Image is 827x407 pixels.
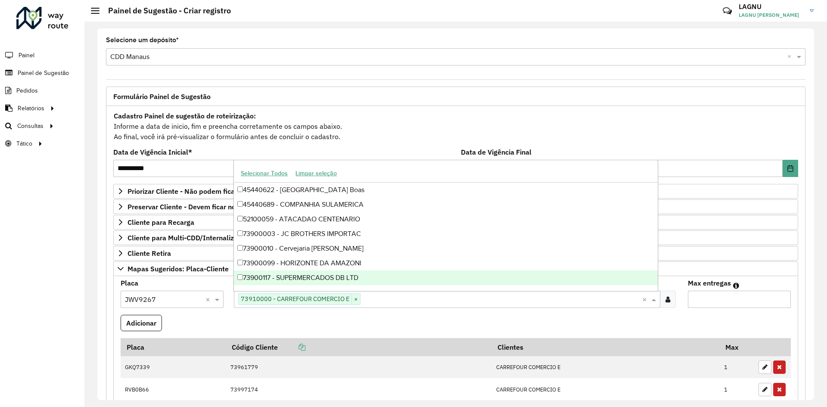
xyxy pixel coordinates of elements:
[226,338,491,356] th: Código Cliente
[106,35,179,45] label: Selecione um depósito
[234,241,657,256] div: 73900010 - Cervejaria [PERSON_NAME]
[113,184,798,199] a: Priorizar Cliente - Não podem ficar no buffer
[720,378,754,401] td: 1
[234,227,657,241] div: 73900003 - JC BROTHERS IMPORTAC
[127,234,249,241] span: Cliente para Multi-CDD/Internalização
[226,356,491,379] td: 73961779
[121,378,226,401] td: RVB0B66
[733,282,739,289] em: Máximo de clientes que serão colocados na mesma rota com os clientes informados
[642,294,650,304] span: Clear all
[234,256,657,270] div: 73900099 - HORIZONTE DA AMAZONI
[127,219,194,226] span: Cliente para Recarga
[127,250,171,257] span: Cliente Retira
[720,356,754,379] td: 1
[17,121,44,130] span: Consultas
[19,51,34,60] span: Painel
[18,68,69,78] span: Painel de Sugestão
[720,338,754,356] th: Max
[239,294,351,304] span: 73910000 - CARREFOUR COMERCIO E
[234,212,657,227] div: 52100059 - ATACADAO CENTENARIO
[739,11,803,19] span: LAGNU [PERSON_NAME]
[292,167,341,180] button: Limpar seleção
[113,147,192,157] label: Data de Vigência Inicial
[461,147,532,157] label: Data de Vigência Final
[127,188,268,195] span: Priorizar Cliente - Não podem ficar no buffer
[783,160,798,177] button: Choose Date
[688,278,731,288] label: Max entregas
[492,338,720,356] th: Clientes
[113,261,798,276] a: Mapas Sugeridos: Placa-Cliente
[127,203,303,210] span: Preservar Cliente - Devem ficar no buffer, não roteirizar
[99,6,231,16] h2: Painel de Sugestão - Criar registro
[127,265,229,272] span: Mapas Sugeridos: Placa-Cliente
[113,93,211,100] span: Formulário Painel de Sugestão
[237,167,292,180] button: Selecionar Todos
[121,315,162,331] button: Adicionar
[226,378,491,401] td: 73997174
[234,183,657,197] div: 45440622 - [GEOGRAPHIC_DATA] Boas
[739,3,803,11] h3: LAGNU
[351,294,360,304] span: ×
[234,197,657,212] div: 45440689 - COMPANHIA SULAMERICA
[718,2,737,20] a: Contato Rápido
[121,338,226,356] th: Placa
[492,378,720,401] td: CARREFOUR COMERCIO E
[113,246,798,261] a: Cliente Retira
[234,270,657,285] div: 73900117 - SUPERMERCADOS DB LTD
[492,356,720,379] td: CARREFOUR COMERCIO E
[278,343,305,351] a: Copiar
[113,110,798,142] div: Informe a data de inicio, fim e preencha corretamente os campos abaixo. Ao final, você irá pré-vi...
[16,139,32,148] span: Tático
[113,230,798,245] a: Cliente para Multi-CDD/Internalização
[205,294,213,304] span: Clear all
[18,104,44,113] span: Relatórios
[121,356,226,379] td: GKQ7339
[233,160,658,291] ng-dropdown-panel: Options list
[16,86,38,95] span: Pedidos
[121,278,138,288] label: Placa
[113,199,798,214] a: Preservar Cliente - Devem ficar no buffer, não roteirizar
[113,215,798,230] a: Cliente para Recarga
[234,285,657,300] div: 73901000 - GOL LINHAS AEREAS SA
[114,112,256,120] strong: Cadastro Painel de sugestão de roteirização:
[787,52,795,62] span: Clear all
